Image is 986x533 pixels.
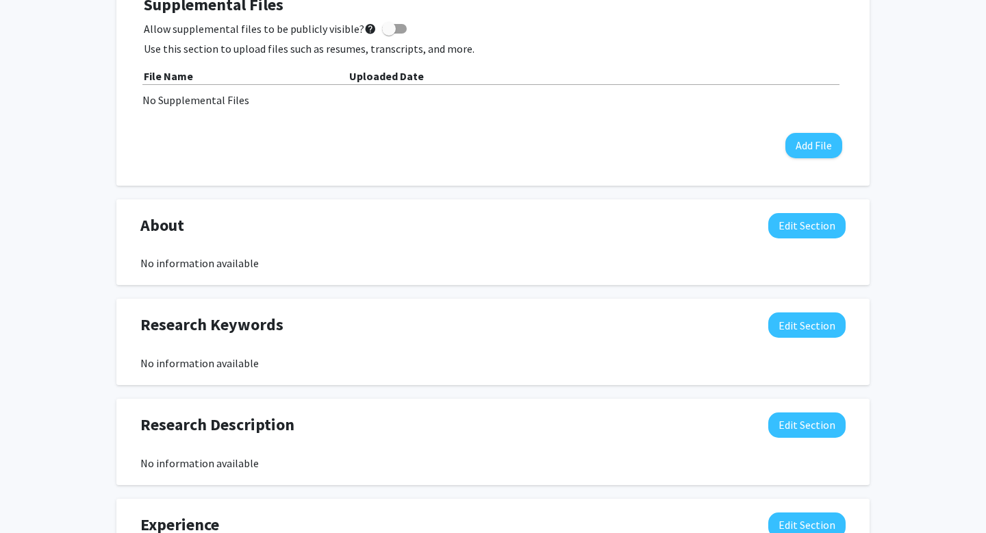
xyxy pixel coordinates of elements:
[768,312,846,338] button: Edit Research Keywords
[144,40,842,57] p: Use this section to upload files such as resumes, transcripts, and more.
[785,133,842,158] button: Add File
[140,355,846,371] div: No information available
[140,455,846,471] div: No information available
[144,69,193,83] b: File Name
[10,471,58,523] iframe: Chat
[140,312,283,337] span: Research Keywords
[349,69,424,83] b: Uploaded Date
[768,213,846,238] button: Edit About
[364,21,377,37] mat-icon: help
[140,255,846,271] div: No information available
[144,21,377,37] span: Allow supplemental files to be publicly visible?
[140,412,294,437] span: Research Description
[142,92,844,108] div: No Supplemental Files
[768,412,846,438] button: Edit Research Description
[140,213,184,238] span: About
